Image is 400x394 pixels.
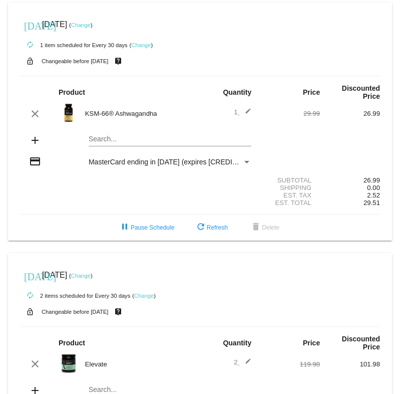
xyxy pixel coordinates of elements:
[119,224,174,231] span: Pause Schedule
[112,55,124,68] mat-icon: live_help
[320,360,380,368] div: 101.98
[195,224,228,231] span: Refresh
[195,222,207,234] mat-icon: refresh
[71,273,91,279] a: Change
[89,158,251,166] mat-select: Payment Method
[29,108,41,120] mat-icon: clear
[20,293,130,299] small: 2 items scheduled for Every 30 days
[89,158,286,166] span: MasterCard ending in [DATE] (expires [CREDIT_CARD_DATA])
[24,55,36,68] mat-icon: lock_open
[363,199,380,207] span: 29.51
[80,110,200,117] div: KSM-66® Ashwagandha
[20,42,128,48] small: 1 item scheduled for Every 30 days
[59,339,85,347] strong: Product
[24,270,36,282] mat-icon: [DATE]
[29,134,41,146] mat-icon: add
[367,191,380,199] span: 2.52
[260,184,320,191] div: Shipping
[131,42,151,48] a: Change
[223,339,251,347] strong: Quantity
[342,84,380,100] strong: Discounted Price
[130,42,153,48] small: ( )
[303,88,320,96] strong: Price
[59,88,85,96] strong: Product
[342,335,380,351] strong: Discounted Price
[320,110,380,117] div: 26.99
[29,155,41,167] mat-icon: credit_card
[260,176,320,184] div: Subtotal
[24,39,36,51] mat-icon: autorenew
[260,199,320,207] div: Est. Total
[89,135,251,143] input: Search...
[234,358,251,366] span: 2
[303,339,320,347] strong: Price
[119,222,131,234] mat-icon: pause
[71,22,91,28] a: Change
[24,290,36,302] mat-icon: autorenew
[29,358,41,370] mat-icon: clear
[260,191,320,199] div: Est. Tax
[260,360,320,368] div: 119.98
[24,19,36,31] mat-icon: [DATE]
[239,358,251,370] mat-icon: edit
[242,219,287,237] button: Delete
[239,108,251,120] mat-icon: edit
[42,309,109,315] small: Changeable before [DATE]
[250,222,262,234] mat-icon: delete
[59,103,79,123] img: Image-1-Carousel-Ash-1000x1000-Transp-v2.png
[223,88,251,96] strong: Quantity
[59,353,79,373] img: Image-1-Elevate.png
[132,293,156,299] small: ( )
[89,386,251,394] input: Search...
[24,305,36,318] mat-icon: lock_open
[112,305,124,318] mat-icon: live_help
[320,176,380,184] div: 26.99
[69,273,93,279] small: ( )
[111,219,182,237] button: Pause Schedule
[134,293,154,299] a: Change
[69,22,93,28] small: ( )
[42,58,109,64] small: Changeable before [DATE]
[80,360,200,368] div: Elevate
[234,108,251,116] span: 1
[187,219,236,237] button: Refresh
[367,184,380,191] span: 0.00
[250,224,279,231] span: Delete
[260,110,320,117] div: 29.99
